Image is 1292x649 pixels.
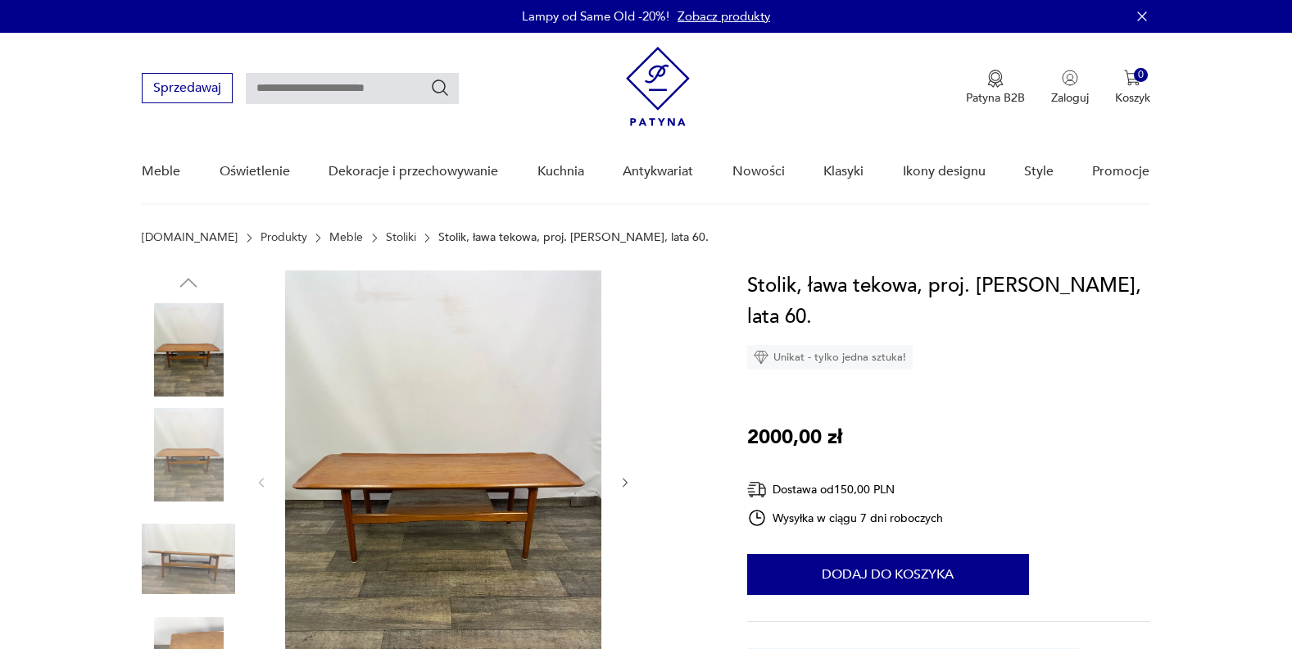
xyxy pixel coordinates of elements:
[966,70,1025,106] a: Ikona medaluPatyna B2B
[747,479,944,500] div: Dostawa od 150,00 PLN
[903,140,986,203] a: Ikony designu
[329,231,363,244] a: Meble
[1124,70,1140,86] img: Ikona koszyka
[1051,90,1089,106] p: Zaloguj
[966,90,1025,106] p: Patyna B2B
[142,512,235,606] img: Zdjęcie produktu Stolik, ława tekowa, proj. Paul Jenson, lata 60.
[537,140,584,203] a: Kuchnia
[747,270,1150,333] h1: Stolik, ława tekowa, proj. [PERSON_NAME], lata 60.
[747,554,1029,595] button: Dodaj do koszyka
[1092,140,1149,203] a: Promocje
[987,70,1004,88] img: Ikona medalu
[823,140,864,203] a: Klasyki
[747,508,944,528] div: Wysyłka w ciągu 7 dni roboczych
[1115,70,1150,106] button: 0Koszyk
[747,422,842,453] p: 2000,00 zł
[386,231,416,244] a: Stoliki
[1134,68,1148,82] div: 0
[1062,70,1078,86] img: Ikonka użytkownika
[261,231,307,244] a: Produkty
[329,140,498,203] a: Dekoracje i przechowywanie
[623,140,693,203] a: Antykwariat
[438,231,709,244] p: Stolik, ława tekowa, proj. [PERSON_NAME], lata 60.
[747,479,767,500] img: Ikona dostawy
[142,73,233,103] button: Sprzedawaj
[430,78,450,98] button: Szukaj
[142,303,235,397] img: Zdjęcie produktu Stolik, ława tekowa, proj. Paul Jenson, lata 60.
[142,84,233,95] a: Sprzedawaj
[747,345,913,370] div: Unikat - tylko jedna sztuka!
[966,70,1025,106] button: Patyna B2B
[1051,70,1089,106] button: Zaloguj
[220,140,290,203] a: Oświetlenie
[1115,90,1150,106] p: Koszyk
[754,350,768,365] img: Ikona diamentu
[142,140,180,203] a: Meble
[1024,140,1054,203] a: Style
[142,408,235,501] img: Zdjęcie produktu Stolik, ława tekowa, proj. Paul Jenson, lata 60.
[142,231,238,244] a: [DOMAIN_NAME]
[678,8,770,25] a: Zobacz produkty
[626,47,690,126] img: Patyna - sklep z meblami i dekoracjami vintage
[522,8,669,25] p: Lampy od Same Old -20%!
[732,140,785,203] a: Nowości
